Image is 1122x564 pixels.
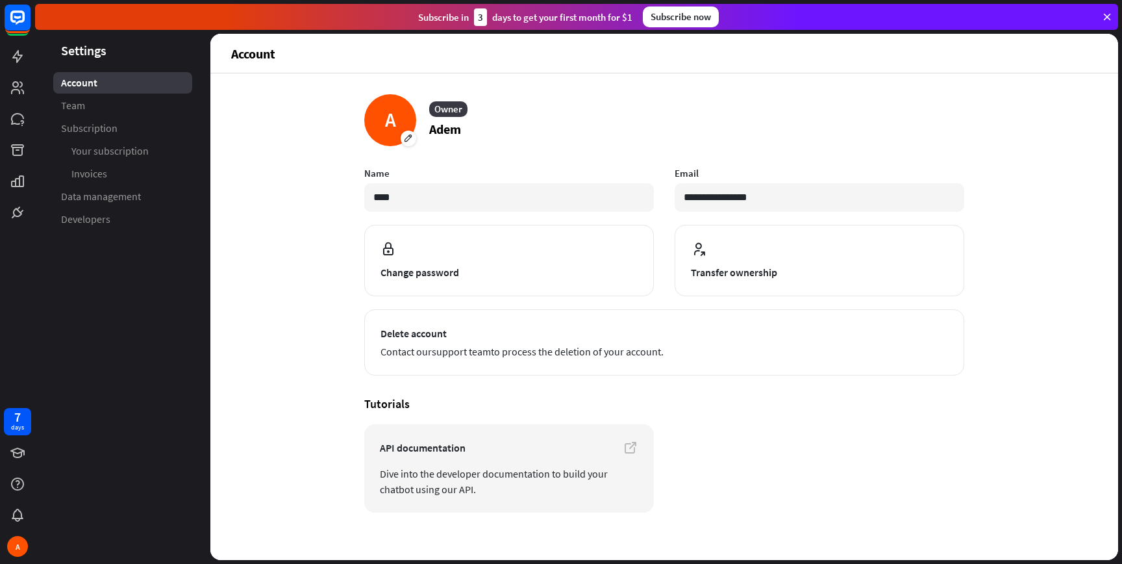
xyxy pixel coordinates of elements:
span: Contact our to process the deletion of your account. [380,344,948,359]
button: Transfer ownership [675,225,964,296]
a: Developers [53,209,192,230]
a: Data management [53,186,192,207]
div: A [7,536,28,557]
div: Subscribe now [643,6,719,27]
div: 7 [14,411,21,423]
span: Delete account [380,326,948,341]
span: Developers [61,212,110,226]
span: API documentation [380,440,638,455]
div: days [11,423,24,432]
p: Adem [429,120,467,139]
a: 7 days [4,408,31,435]
div: Owner [429,101,467,117]
div: A [364,94,416,146]
div: Subscribe in days to get your first month for $1 [418,8,632,26]
span: Subscription [61,122,118,135]
span: Account [61,76,97,90]
span: Invoices [71,167,107,181]
label: Name [364,167,654,179]
span: Change password [380,264,638,280]
button: Change password [364,225,654,296]
span: Your subscription [71,144,149,158]
a: API documentation Dive into the developer documentation to build your chatbot using our API. [364,424,654,513]
header: Settings [35,42,210,59]
header: Account [210,34,1118,73]
div: 3 [474,8,487,26]
a: Invoices [53,163,192,185]
button: Delete account Contact oursupport teamto process the deletion of your account. [364,309,964,376]
label: Email [675,167,964,179]
a: Your subscription [53,140,192,162]
button: Open LiveChat chat widget [10,5,49,44]
span: Dive into the developer documentation to build your chatbot using our API. [380,466,638,497]
a: support team [432,345,491,358]
a: Team [53,95,192,116]
a: Subscription [53,118,192,139]
span: Data management [61,190,141,203]
span: Transfer ownership [691,264,948,280]
span: Team [61,99,85,112]
h4: Tutorials [364,396,964,411]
